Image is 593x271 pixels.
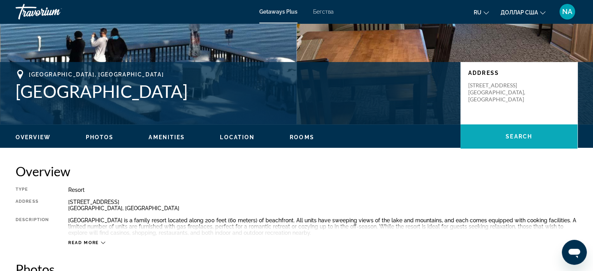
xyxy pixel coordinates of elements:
div: Address [16,199,49,211]
button: Search [460,124,577,149]
button: Read more [68,240,105,246]
span: [GEOGRAPHIC_DATA], [GEOGRAPHIC_DATA] [29,71,164,78]
font: ru [474,9,481,16]
a: Getaways Plus [259,9,297,15]
button: Rooms [290,134,314,141]
button: Location [220,134,255,141]
p: [STREET_ADDRESS] [GEOGRAPHIC_DATA], [GEOGRAPHIC_DATA] [468,82,531,103]
div: Type [16,187,49,193]
p: Address [468,70,570,76]
button: Изменить валюту [501,7,545,18]
button: Overview [16,134,51,141]
span: Rooms [290,134,314,140]
iframe: Кнопка для запуска окна сообщений [562,240,587,265]
div: Resort [68,187,577,193]
button: Меню пользователя [557,4,577,20]
a: Травориум [16,2,94,22]
span: Photos [86,134,114,140]
button: Photos [86,134,114,141]
a: Бегства [313,9,334,15]
span: Location [220,134,255,140]
button: Изменить язык [474,7,489,18]
font: доллар США [501,9,538,16]
span: Read more [68,240,99,245]
span: Search [506,133,532,140]
button: Amenities [149,134,185,141]
font: NA [562,7,572,16]
h1: [GEOGRAPHIC_DATA] [16,81,453,101]
h2: Overview [16,163,577,179]
div: [GEOGRAPHIC_DATA] is a family resort located along 200 feet (60 meters) of beachfront. All units ... [68,217,577,236]
div: Description [16,217,49,236]
span: Overview [16,134,51,140]
span: Amenities [149,134,185,140]
div: [STREET_ADDRESS] [GEOGRAPHIC_DATA], [GEOGRAPHIC_DATA] [68,199,577,211]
